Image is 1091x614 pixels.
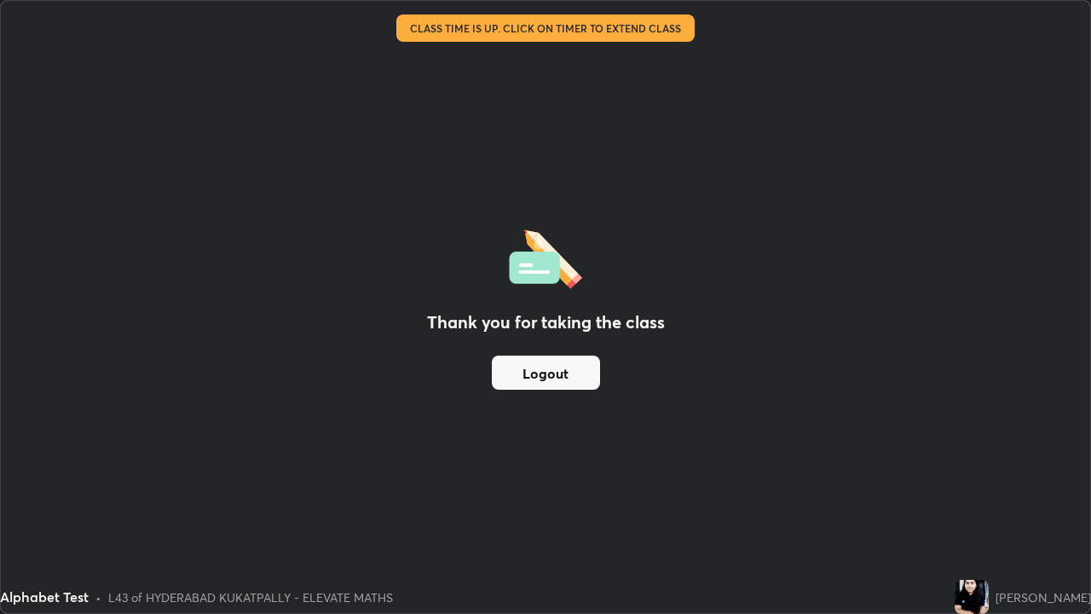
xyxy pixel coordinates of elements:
h2: Thank you for taking the class [427,310,665,335]
img: offlineFeedback.1438e8b3.svg [509,224,582,289]
div: L43 of HYDERABAD KUKATPALLY - ELEVATE MATHS [108,588,393,606]
button: Logout [492,356,600,390]
img: 20db9d67ee844b55997d8ca4957995ac.jpg [955,580,989,614]
div: [PERSON_NAME] [996,588,1091,606]
div: • [95,588,101,606]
